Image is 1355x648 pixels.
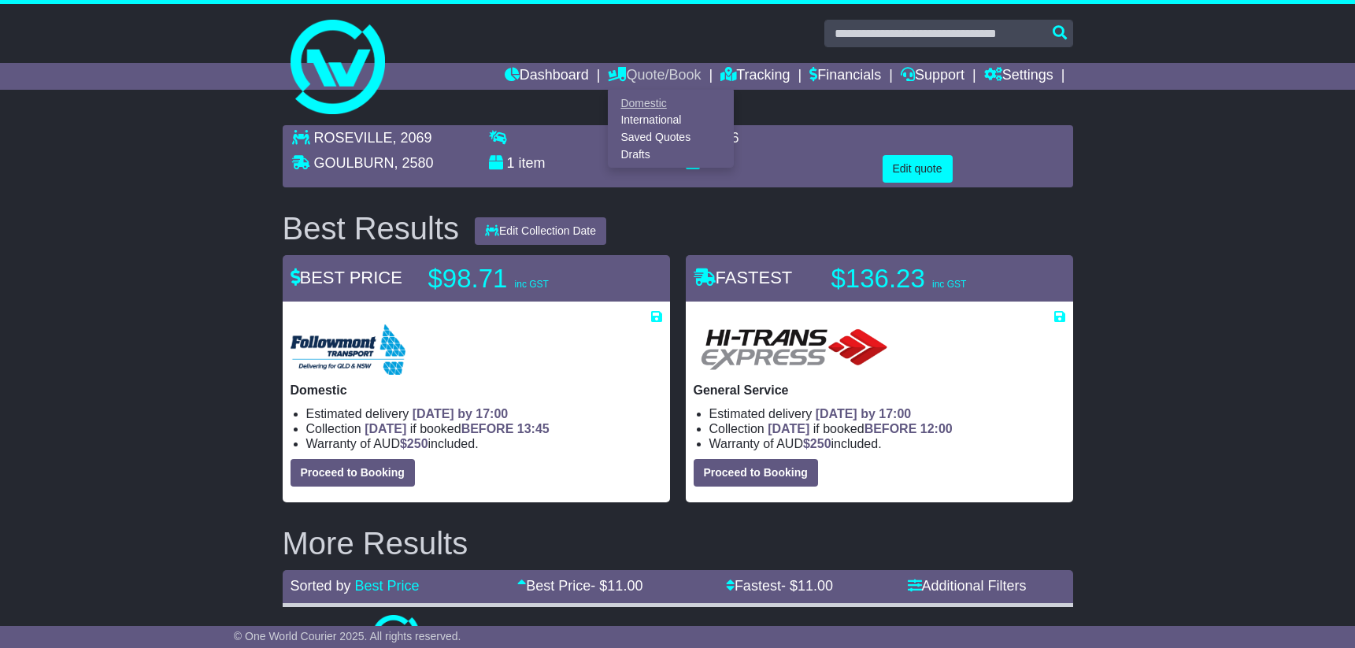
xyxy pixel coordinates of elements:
[608,90,734,168] div: Quote/Book
[609,94,733,112] a: Domestic
[394,155,434,171] span: , 2580
[609,146,733,163] a: Drafts
[709,436,1065,451] li: Warranty of AUD included.
[291,324,405,375] img: Followmont Transport: Domestic
[517,578,642,594] a: Best Price- $11.00
[519,155,546,171] span: item
[609,112,733,129] a: International
[413,407,509,420] span: [DATE] by 17:00
[515,279,549,290] span: inc GST
[291,459,415,487] button: Proceed to Booking
[901,63,964,90] a: Support
[393,130,432,146] span: , 2069
[275,211,468,246] div: Best Results
[306,421,662,436] li: Collection
[291,578,351,594] span: Sorted by
[607,578,642,594] span: 11.00
[306,406,662,421] li: Estimated delivery
[768,422,809,435] span: [DATE]
[291,383,662,398] p: Domestic
[365,422,549,435] span: if booked
[709,421,1065,436] li: Collection
[590,578,642,594] span: - $
[291,268,402,287] span: BEST PRICE
[694,324,895,375] img: HiTrans: General Service
[694,383,1065,398] p: General Service
[831,263,1028,294] p: $136.23
[932,279,966,290] span: inc GST
[609,129,733,146] a: Saved Quotes
[726,578,833,594] a: Fastest- $11.00
[234,630,461,642] span: © One World Courier 2025. All rights reserved.
[314,130,393,146] span: ROSEVILLE
[694,459,818,487] button: Proceed to Booking
[809,63,881,90] a: Financials
[704,155,727,171] span: 120
[355,578,420,594] a: Best Price
[768,422,952,435] span: if booked
[505,63,589,90] a: Dashboard
[694,268,793,287] span: FASTEST
[461,422,514,435] span: BEFORE
[816,407,912,420] span: [DATE] by 17:00
[400,437,428,450] span: $
[920,422,953,435] span: 12:00
[314,155,394,171] span: GOULBURN
[798,578,833,594] span: 11.00
[709,406,1065,421] li: Estimated delivery
[517,422,550,435] span: 13:45
[883,155,953,183] button: Edit quote
[475,217,606,245] button: Edit Collection Date
[908,578,1027,594] a: Additional Filters
[781,578,833,594] span: - $
[864,422,917,435] span: BEFORE
[803,437,831,450] span: $
[608,63,701,90] a: Quote/Book
[283,526,1073,561] h2: More Results
[720,63,790,90] a: Tracking
[306,436,662,451] li: Warranty of AUD included.
[407,437,428,450] span: 250
[810,437,831,450] span: 250
[507,155,515,171] span: 1
[984,63,1053,90] a: Settings
[365,422,406,435] span: [DATE]
[428,263,625,294] p: $98.71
